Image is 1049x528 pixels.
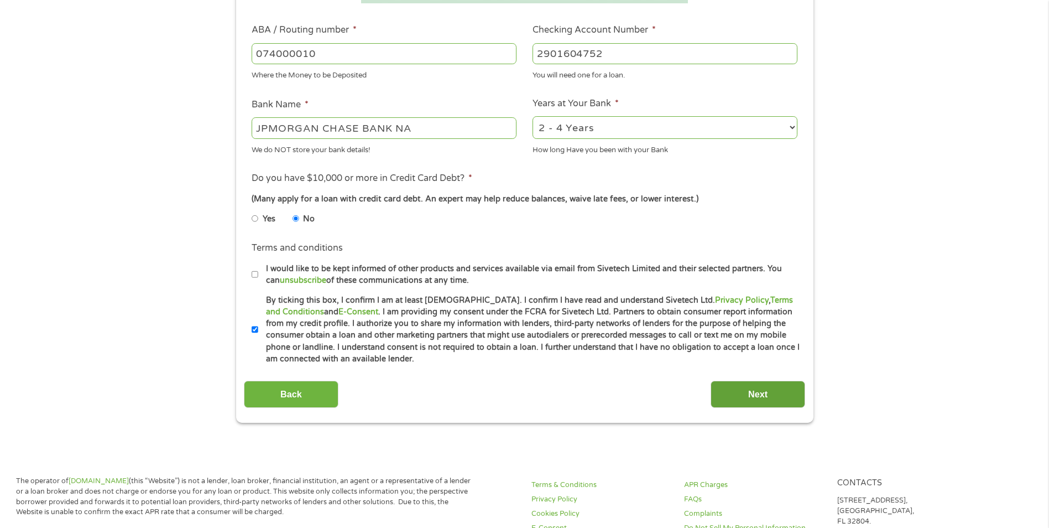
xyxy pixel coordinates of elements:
label: Years at Your Bank [533,98,619,110]
a: Complaints [684,509,823,519]
a: Privacy Policy [531,494,671,505]
label: By ticking this box, I confirm I am at least [DEMOGRAPHIC_DATA]. I confirm I have read and unders... [258,294,801,365]
p: [STREET_ADDRESS], [GEOGRAPHIC_DATA], FL 32804. [837,495,977,527]
input: 263177916 [252,43,516,64]
label: Checking Account Number [533,24,656,36]
a: APR Charges [684,480,823,490]
a: Cookies Policy [531,509,671,519]
label: ABA / Routing number [252,24,357,36]
input: 345634636 [533,43,797,64]
input: Back [244,381,338,408]
a: FAQs [684,494,823,505]
div: Where the Money to be Deposited [252,66,516,81]
div: We do NOT store your bank details! [252,141,516,156]
a: Privacy Policy [715,296,769,305]
div: You will need one for a loan. [533,66,797,81]
label: Bank Name [252,99,309,111]
a: Terms & Conditions [531,480,671,490]
h4: Contacts [837,478,977,489]
div: How long Have you been with your Bank [533,141,797,156]
label: No [303,213,315,225]
div: (Many apply for a loan with credit card debt. An expert may help reduce balances, waive late fees... [252,193,797,205]
a: E-Consent [338,307,378,317]
input: Next [711,381,805,408]
label: I would like to be kept informed of other products and services available via email from Sivetech... [258,263,801,287]
a: Terms and Conditions [266,296,793,317]
label: Do you have $10,000 or more in Credit Card Debt? [252,173,472,184]
a: unsubscribe [280,276,326,285]
label: Terms and conditions [252,242,343,254]
p: The operator of (this “Website”) is not a lender, loan broker, financial institution, an agent or... [16,476,475,518]
a: [DOMAIN_NAME] [69,477,129,485]
label: Yes [263,213,275,225]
